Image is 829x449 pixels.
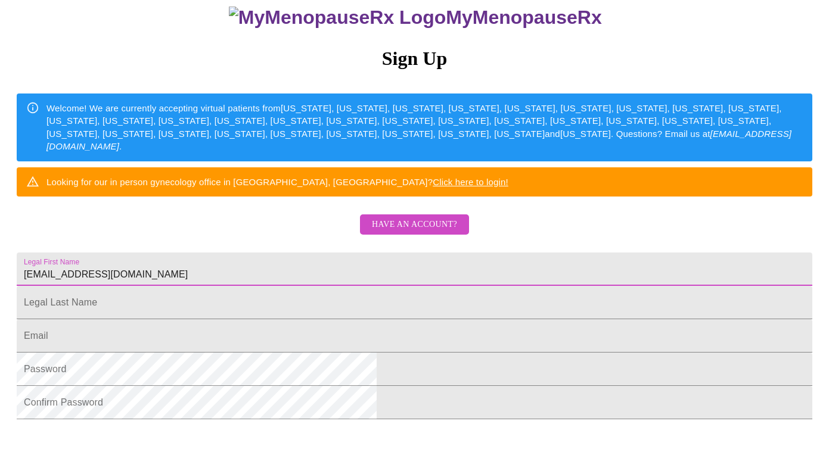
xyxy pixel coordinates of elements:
h3: Sign Up [17,48,812,70]
span: Have an account? [372,217,457,232]
h3: MyMenopauseRx [18,7,813,29]
button: Have an account? [360,214,469,235]
a: Have an account? [357,227,472,238]
img: MyMenopauseRx Logo [229,7,446,29]
a: Click here to login! [433,177,508,187]
div: Welcome! We are currently accepting virtual patients from [US_STATE], [US_STATE], [US_STATE], [US... [46,97,803,158]
div: Looking for our in person gynecology office in [GEOGRAPHIC_DATA], [GEOGRAPHIC_DATA]? [46,171,508,193]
